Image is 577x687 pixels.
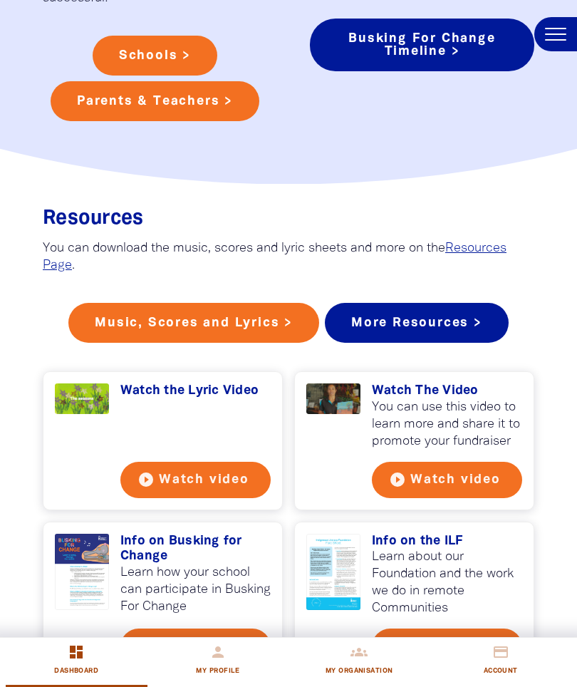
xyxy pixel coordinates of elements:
h3: Info on the ILF [372,534,522,549]
span: Account [484,663,518,680]
h3: Info on Busking for Change [120,534,271,564]
a: dashboardDashboard [6,638,147,687]
span: Dashboard [54,663,98,680]
button: play_circle_filled Watch video [372,462,522,498]
a: credit_cardAccount [430,638,572,687]
a: personMy Profile [147,638,289,687]
button: get_app Download [372,629,522,665]
i: person [209,644,227,661]
i: play_circle_filled [137,471,155,488]
h3: Watch The Video [372,383,522,399]
button: play_circle_filled Watch video [120,462,271,498]
p: You can download the music, scores and lyric sheets and more on the . [43,240,534,274]
button: get_app Download [120,629,271,665]
a: Music, Scores and Lyrics > [68,303,319,343]
a: Busking For Change Timeline > [310,19,534,71]
i: dashboard [68,644,85,661]
span: My Profile [196,663,239,680]
a: More Resources > [325,303,509,343]
a: groupsMy Organisation [288,638,430,687]
h3: Watch the Lyric Video [120,383,271,399]
a: Schools > [93,36,217,76]
span: Resources [43,210,143,227]
span: My Organisation [326,663,393,680]
i: credit_card [492,644,509,661]
i: groups [350,644,368,661]
a: Parents & Teachers > [51,81,259,121]
i: play_circle_filled [389,471,406,488]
